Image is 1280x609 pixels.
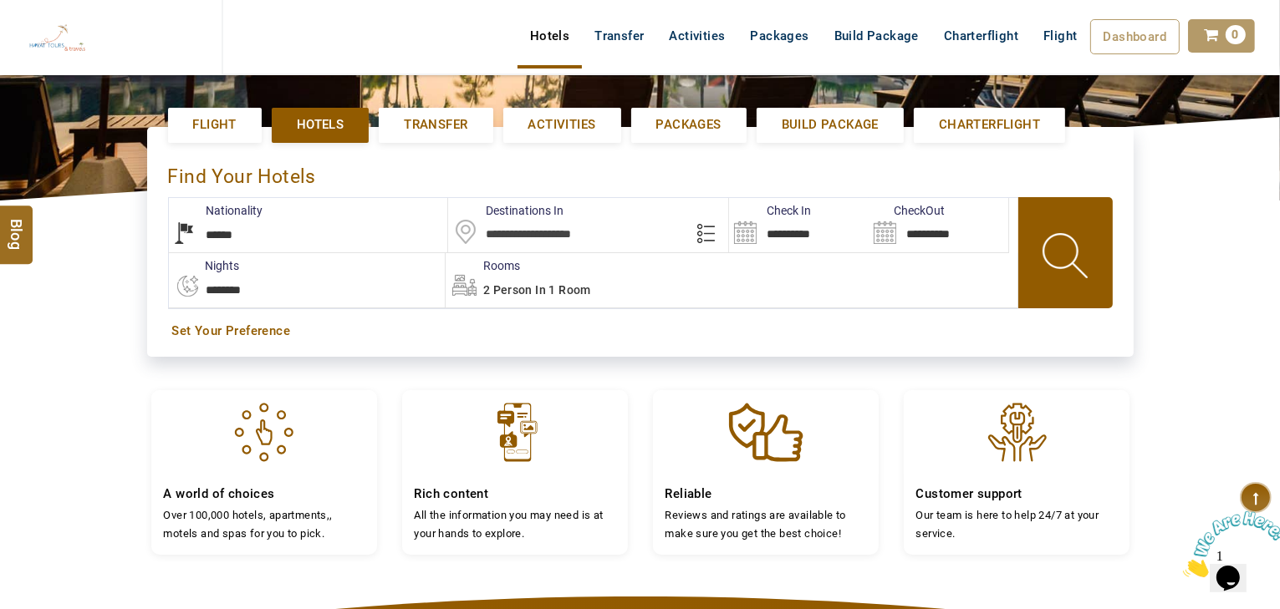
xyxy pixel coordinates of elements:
[665,506,866,542] p: Reviews and ratings are available to make sure you get the best choice!
[448,202,564,219] label: Destinations In
[503,108,621,142] a: Activities
[1226,25,1246,44] span: 0
[528,116,596,134] span: Activities
[168,257,240,274] label: nights
[7,7,13,21] span: 1
[172,322,1109,340] a: Set Your Preference
[782,116,879,134] span: Build Package
[757,108,904,142] a: Build Package
[916,486,1117,502] h4: Customer support
[665,486,866,502] h4: Reliable
[518,19,582,53] a: Hotels
[168,148,1113,197] div: Find Your Hotels
[483,283,591,297] span: 2 Person in 1 Room
[415,486,615,502] h4: Rich content
[738,19,822,53] a: Packages
[168,108,262,142] a: Flight
[729,198,869,252] input: Search
[193,116,237,134] span: Flight
[944,28,1018,43] span: Charterflight
[939,116,1040,134] span: Charterflight
[6,219,28,233] span: Blog
[415,506,615,542] p: All the information you may need is at your hands to explore.
[297,116,344,134] span: Hotels
[914,108,1065,142] a: Charterflight
[272,108,369,142] a: Hotels
[1043,28,1077,44] span: Flight
[582,19,656,53] a: Transfer
[656,116,722,134] span: Packages
[7,7,110,73] img: Chat attention grabber
[822,19,931,53] a: Build Package
[169,202,263,219] label: Nationality
[931,19,1031,53] a: Charterflight
[631,108,747,142] a: Packages
[1104,29,1167,44] span: Dashboard
[729,202,811,219] label: Check In
[869,202,945,219] label: CheckOut
[657,19,738,53] a: Activities
[1031,19,1089,36] a: Flight
[869,198,1008,252] input: Search
[404,116,467,134] span: Transfer
[1188,19,1255,53] a: 0
[379,108,492,142] a: Transfer
[446,257,520,274] label: Rooms
[916,506,1117,542] p: Our team is here to help 24/7 at your service.
[164,506,365,542] p: Over 100,000 hotels, apartments,, motels and spas for you to pick.
[164,486,365,502] h4: A world of choices
[13,7,102,70] img: The Royal Line Holidays
[1176,505,1280,584] iframe: chat widget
